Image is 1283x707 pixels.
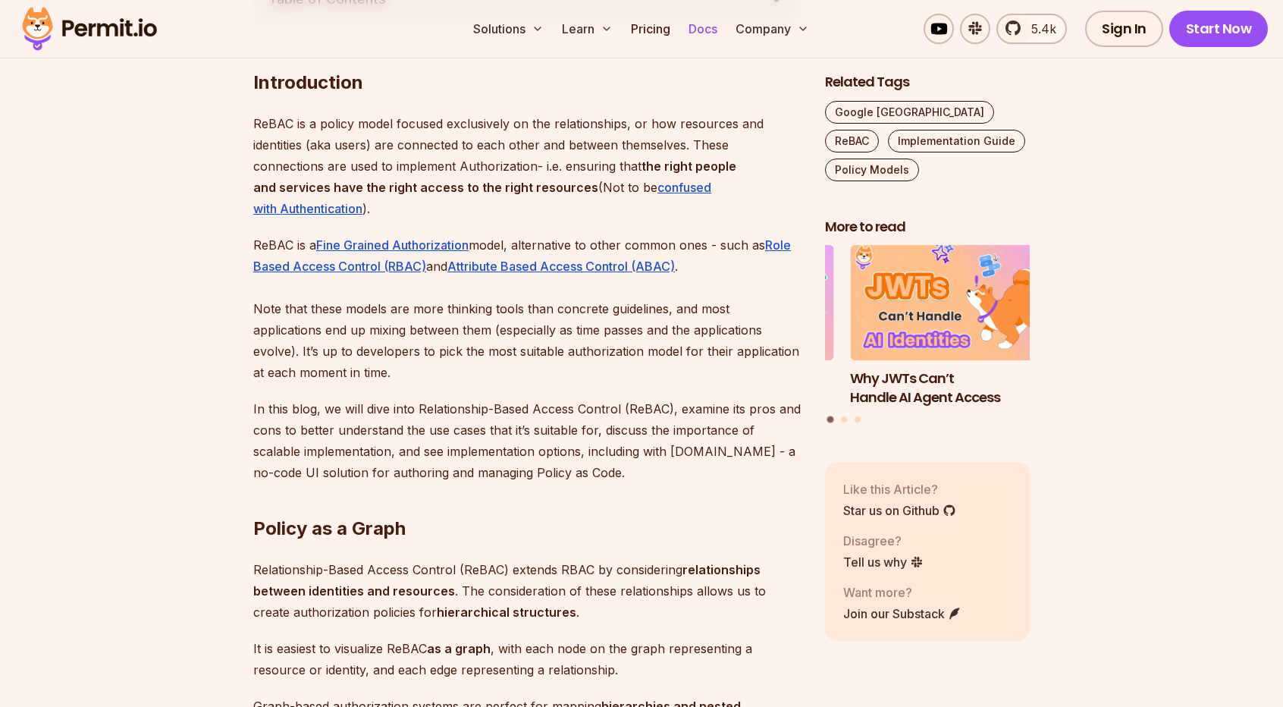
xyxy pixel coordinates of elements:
a: ReBAC [825,130,879,152]
h2: More to read [825,218,1030,237]
button: Go to slide 3 [855,417,861,423]
a: Why JWTs Can’t Handle AI Agent AccessWhy JWTs Can’t Handle AI Agent Access [850,246,1055,407]
span: 5.4k [1022,20,1056,38]
li: 3 of 3 [629,246,834,407]
strong: relationships between identities and resources [253,562,761,599]
h2: Related Tags [825,73,1030,92]
p: ReBAC is a policy model focused exclusively on the relationships, or how resources and identities... [253,113,801,219]
img: Why JWTs Can’t Handle AI Agent Access [850,246,1055,361]
strong: the right people and services have the right access to the right resources [253,159,736,195]
a: Google [GEOGRAPHIC_DATA] [825,101,994,124]
button: Solutions [467,14,550,44]
a: 5.4k [996,14,1067,44]
a: Policy Models [825,159,919,181]
img: Permit logo [15,3,164,55]
p: In this blog, we will dive into Relationship-Based Access Control (ReBAC), examine its pros and c... [253,398,801,483]
a: confused with Authentication [253,180,711,216]
a: Join our Substack [843,605,961,623]
p: Want more? [843,583,961,602]
a: Implementation Guide [888,130,1025,152]
h3: Why JWTs Can’t Handle AI Agent Access [850,369,1055,407]
a: Attribute Based Access Control (ABAC) [447,259,675,274]
button: Go to slide 1 [827,416,834,423]
button: Go to slide 2 [841,417,847,423]
a: Tell us why [843,553,924,571]
h3: Implementing Multi-Tenant RBAC in Nuxt.js [629,369,834,407]
button: Learn [556,14,619,44]
a: Pricing [625,14,676,44]
a: Fine Grained Authorization [316,237,469,253]
a: Role Based Access Control (RBAC) [253,237,791,274]
img: Implementing Multi-Tenant RBAC in Nuxt.js [629,246,834,361]
div: Posts [825,246,1030,426]
strong: hierarchical structures [437,605,576,620]
p: ReBAC is a model, alternative to other common ones - such as and . Note that these models are mor... [253,234,801,383]
button: Company [729,14,815,44]
h2: Policy as a Graph [253,456,801,541]
p: Disagree? [843,532,924,550]
p: It is easiest to visualize ReBAC , with each node on the graph representing a resource or identit... [253,638,801,680]
a: Sign In [1085,11,1163,47]
strong: as a graph [427,641,491,656]
li: 1 of 3 [850,246,1055,407]
a: Start Now [1169,11,1269,47]
p: Relationship-Based Access Control (ReBAC) extends RBAC by considering . The consideration of thes... [253,559,801,623]
a: Docs [682,14,723,44]
p: Like this Article? [843,480,956,498]
a: Star us on Github [843,501,956,520]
